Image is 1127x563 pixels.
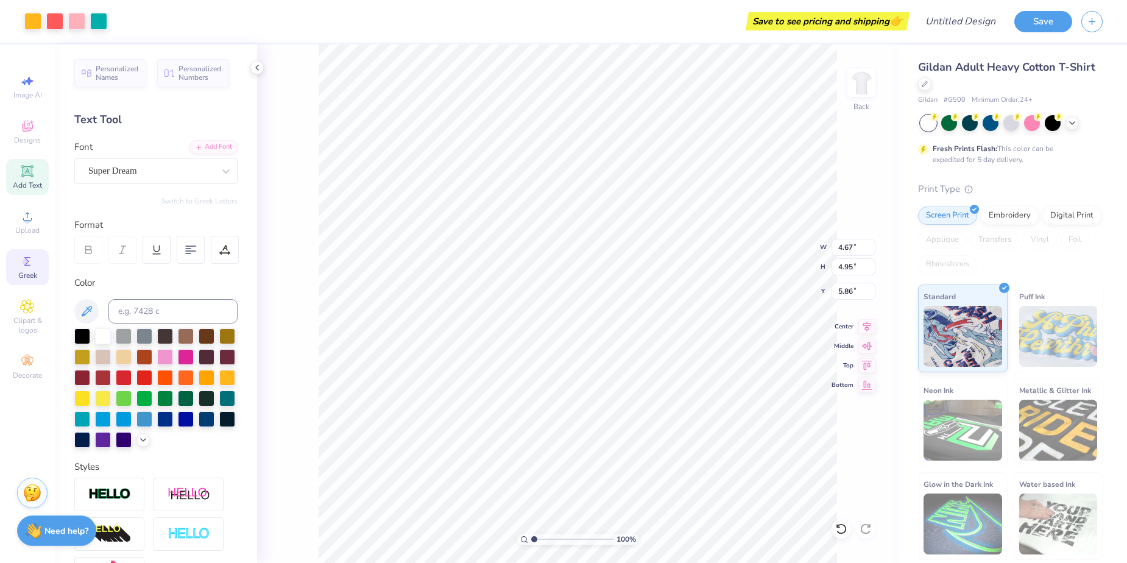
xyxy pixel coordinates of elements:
[1019,494,1098,554] img: Water based Ink
[1019,290,1045,303] span: Puff Ink
[189,140,238,154] div: Add Font
[6,316,49,335] span: Clipart & logos
[924,384,953,397] span: Neon Ink
[933,144,997,154] strong: Fresh Prints Flash:
[889,13,903,28] span: 👉
[168,527,210,541] img: Negative Space
[1014,11,1072,32] button: Save
[74,460,238,474] div: Styles
[944,95,966,105] span: # G500
[88,525,131,544] img: 3d Illusion
[924,306,1002,367] img: Standard
[168,487,210,502] img: Shadow
[918,207,977,225] div: Screen Print
[15,225,40,235] span: Upload
[13,370,42,380] span: Decorate
[13,180,42,190] span: Add Text
[108,299,238,324] input: e.g. 7428 c
[1019,384,1091,397] span: Metallic & Glitter Ink
[933,143,1083,165] div: This color can be expedited for 5 day delivery.
[74,112,238,128] div: Text Tool
[832,361,853,370] span: Top
[832,322,853,331] span: Center
[924,494,1002,554] img: Glow in the Dark Ink
[924,478,993,490] span: Glow in the Dark Ink
[88,487,131,501] img: Stroke
[96,65,139,82] span: Personalized Names
[849,71,874,95] img: Back
[1061,231,1089,249] div: Foil
[924,400,1002,461] img: Neon Ink
[18,271,37,280] span: Greek
[924,290,956,303] span: Standard
[13,90,42,100] span: Image AI
[14,135,41,145] span: Designs
[916,9,1005,34] input: Untitled Design
[981,207,1039,225] div: Embroidery
[853,101,869,112] div: Back
[1019,400,1098,461] img: Metallic & Glitter Ink
[616,534,636,545] span: 100 %
[970,231,1019,249] div: Transfers
[918,231,967,249] div: Applique
[161,196,238,206] button: Switch to Greek Letters
[972,95,1033,105] span: Minimum Order: 24 +
[74,218,239,232] div: Format
[918,182,1103,196] div: Print Type
[44,525,88,537] strong: Need help?
[749,12,906,30] div: Save to see pricing and shipping
[1042,207,1101,225] div: Digital Print
[918,60,1095,74] span: Gildan Adult Heavy Cotton T-Shirt
[918,255,977,274] div: Rhinestones
[1019,478,1075,490] span: Water based Ink
[832,342,853,350] span: Middle
[918,95,938,105] span: Gildan
[832,381,853,389] span: Bottom
[178,65,222,82] span: Personalized Numbers
[1023,231,1057,249] div: Vinyl
[74,276,238,290] div: Color
[74,140,93,154] label: Font
[1019,306,1098,367] img: Puff Ink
